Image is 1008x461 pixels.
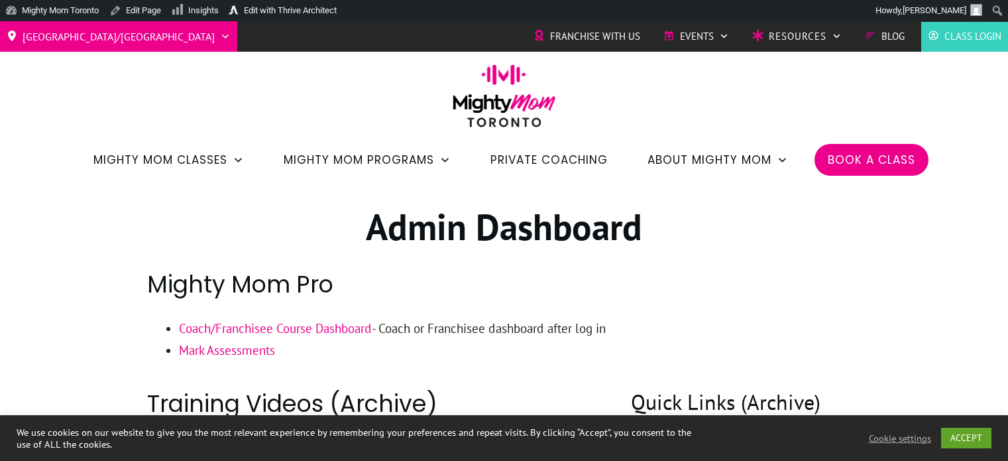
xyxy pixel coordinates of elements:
a: ACCEPT [941,428,991,448]
a: Mighty Mom Programs [284,149,451,171]
a: Events [663,27,729,46]
a: Class Login [928,27,1001,46]
a: Cookie settings [869,432,931,444]
a: About Mighty Mom [647,149,788,171]
h2: Mighty Mom Pro [147,268,862,316]
a: Mighty Mom Classes [93,149,244,171]
h2: Training Videos (Archive) [147,387,620,420]
a: Book a Class [828,149,915,171]
a: Blog [865,27,905,46]
a: Coach/Franchisee Course Dashboard [179,320,372,336]
div: We use cookies on our website to give you the most relevant experience by remembering your prefer... [17,427,699,450]
a: Private Coaching [490,149,608,171]
span: About Mighty Mom [647,149,771,171]
span: [GEOGRAPHIC_DATA]/[GEOGRAPHIC_DATA] [23,26,215,47]
span: Mighty Mom Classes [93,149,227,171]
li: - Coach or Franchisee dashboard after log in [179,318,862,340]
a: Mark Assessments [179,342,275,358]
span: Events [680,27,714,46]
a: [GEOGRAPHIC_DATA]/[GEOGRAPHIC_DATA] [7,26,231,47]
span: Franchise with Us [550,27,640,46]
a: Resources [752,27,842,46]
span: Mighty Mom Programs [284,149,434,171]
span: Blog [881,27,905,46]
a: Franchise with Us [533,27,640,46]
h1: Admin Dashboard [147,203,862,267]
span: Class Login [944,27,1001,46]
span: [PERSON_NAME] [903,5,966,15]
span: Resources [769,27,826,46]
img: mightymom-logo-toronto [446,64,563,137]
h3: Quick Links (Archive) [631,387,862,417]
